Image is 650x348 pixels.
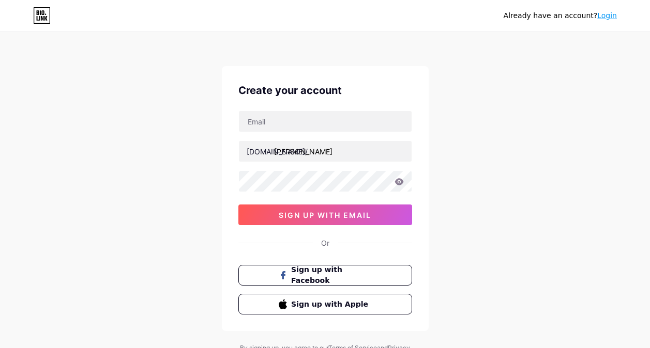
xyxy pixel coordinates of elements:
[239,141,412,162] input: username
[279,211,371,219] span: sign up with email
[504,10,617,21] div: Already have an account?
[291,264,371,286] span: Sign up with Facebook
[239,111,412,132] input: Email
[291,299,371,310] span: Sign up with Apple
[238,83,412,98] div: Create your account
[247,146,308,157] div: [DOMAIN_NAME]/
[238,204,412,225] button: sign up with email
[597,11,617,20] a: Login
[238,294,412,314] button: Sign up with Apple
[238,265,412,286] button: Sign up with Facebook
[321,238,329,248] div: Or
